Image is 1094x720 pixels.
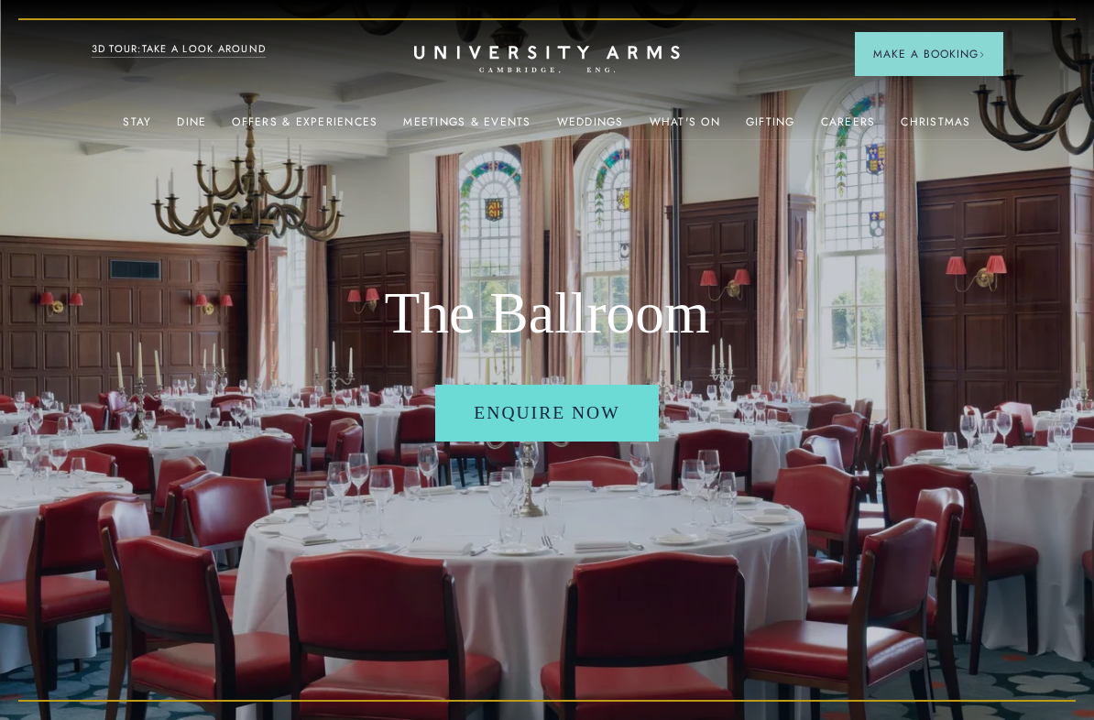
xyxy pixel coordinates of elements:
img: Arrow icon [979,51,985,58]
a: Christmas [901,115,970,139]
a: What's On [650,115,720,139]
a: Home [414,46,680,74]
button: Make a BookingArrow icon [855,32,1003,76]
a: Careers [821,115,876,139]
h1: The Ballroom [274,278,821,348]
a: Offers & Experiences [232,115,377,139]
a: Enquire Now [435,385,658,441]
a: 3D TOUR:TAKE A LOOK AROUND [92,41,267,58]
a: Gifting [746,115,795,139]
a: Meetings & Events [403,115,531,139]
a: Weddings [557,115,624,139]
a: Stay [123,115,151,139]
a: Dine [177,115,206,139]
span: Make a Booking [873,46,985,62]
